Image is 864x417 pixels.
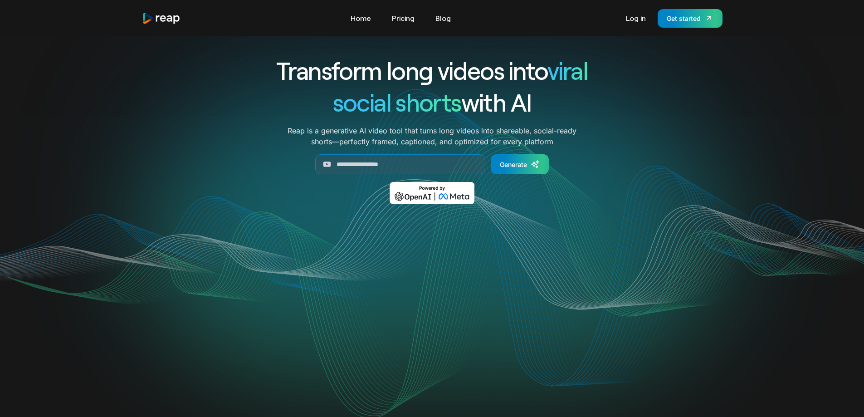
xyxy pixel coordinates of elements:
[288,125,576,147] p: Reap is a generative AI video tool that turns long videos into shareable, social-ready shorts—per...
[244,154,621,174] form: Generate Form
[249,217,615,400] video: Your browser does not support the video tag.
[142,12,181,25] a: home
[244,54,621,86] h1: Transform long videos into
[500,160,527,169] div: Generate
[390,182,474,204] img: Powered by OpenAI & Meta
[491,154,549,174] a: Generate
[244,86,621,118] h1: with AI
[387,11,419,25] a: Pricing
[346,11,376,25] a: Home
[431,11,455,25] a: Blog
[658,9,722,28] a: Get started
[547,55,588,85] span: viral
[333,87,461,117] span: social shorts
[142,12,181,25] img: reap logo
[621,11,650,25] a: Log in
[667,14,701,23] div: Get started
